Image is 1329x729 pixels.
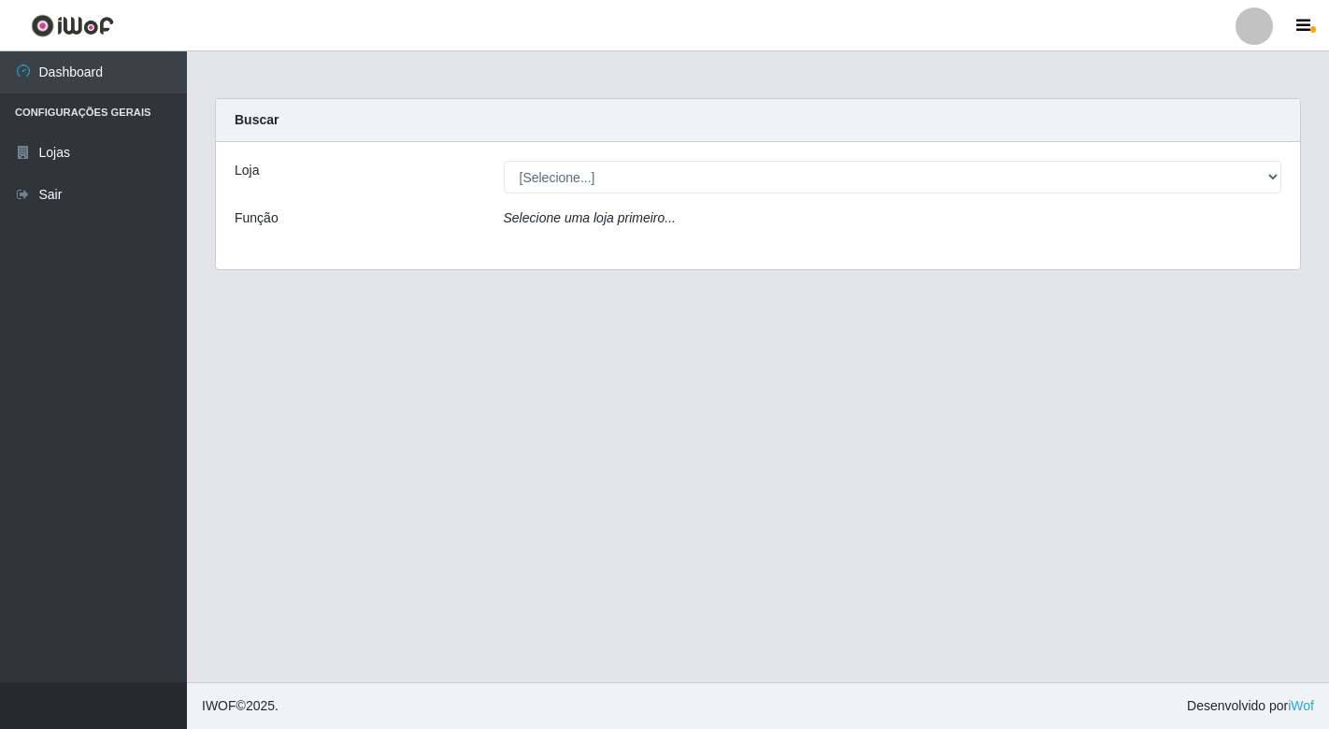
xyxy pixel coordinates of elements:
[202,696,279,716] span: © 2025 .
[235,112,279,127] strong: Buscar
[235,161,259,180] label: Loja
[31,14,114,37] img: CoreUI Logo
[1288,698,1314,713] a: iWof
[202,698,236,713] span: IWOF
[1187,696,1314,716] span: Desenvolvido por
[235,208,279,228] label: Função
[504,210,676,225] i: Selecione uma loja primeiro...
